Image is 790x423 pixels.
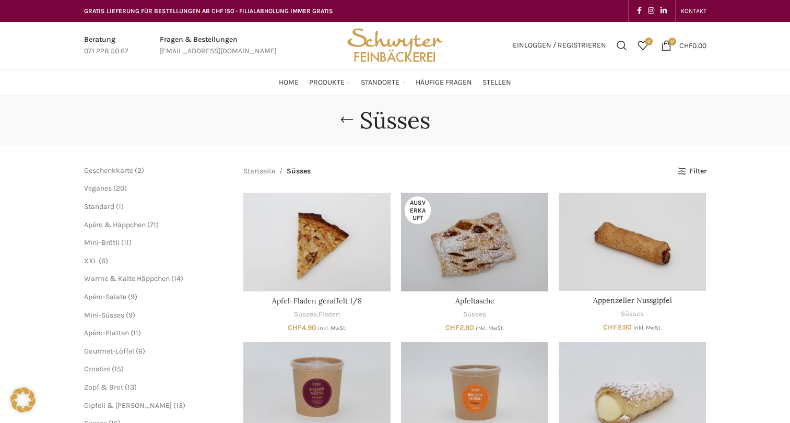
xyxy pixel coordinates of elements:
a: Appenzeller Nussgipfel [593,296,672,305]
a: Geschenkkarte [84,166,133,175]
a: Linkedin social link [657,4,670,18]
span: Home [279,78,299,88]
span: 13 [127,383,134,392]
span: 11 [124,238,129,247]
h1: Süsses [360,107,430,134]
span: 11 [133,328,138,337]
a: Infobox link [84,34,128,57]
a: Mini-Süsses [84,311,124,320]
bdi: 2.90 [445,323,474,332]
span: CHF [445,323,459,332]
a: Apfel-Fladen geraffelt 1/8 [243,193,391,291]
a: Filter [677,167,706,176]
a: Startseite [243,166,275,177]
a: Facebook social link [634,4,645,18]
span: 13 [176,401,183,410]
span: 6 [101,256,105,265]
a: Einloggen / Registrieren [508,35,611,56]
small: inkl. MwSt. [476,325,504,332]
span: Häufige Fragen [416,78,472,88]
span: Produkte [309,78,345,88]
small: inkl. MwSt. [318,325,346,332]
a: Standard [84,202,114,211]
a: Go back [334,110,360,131]
span: 9 [128,311,133,320]
a: Apéro & Häppchen [84,220,146,229]
div: Main navigation [79,72,712,93]
div: Secondary navigation [676,1,712,21]
bdi: 0.00 [679,41,706,50]
span: CHF [679,41,692,50]
span: 71 [150,220,156,229]
a: Apéro-Salate [84,292,126,301]
a: Gipfeli & [PERSON_NAME] [84,401,172,410]
span: 0 [645,38,653,45]
a: Standorte [361,72,405,93]
a: Infobox link [160,34,277,57]
span: GRATIS LIEFERUNG FÜR BESTELLUNGEN AB CHF 150 - FILIALABHOLUNG IMMER GRATIS [84,7,333,15]
a: Suchen [611,35,632,56]
a: 0 CHF0.00 [656,35,712,56]
span: 2 [137,166,142,175]
span: 20 [116,184,124,193]
a: Fladen [319,310,340,320]
span: 9 [131,292,135,301]
div: , [243,310,391,320]
span: 14 [174,274,181,283]
span: 1 [119,202,121,211]
a: Appenzeller Nussgipfel [559,193,706,291]
nav: Breadcrumb [243,166,311,177]
img: Bäckerei Schwyter [344,22,446,69]
span: 15 [114,365,121,373]
a: Häufige Fragen [416,72,472,93]
a: Mini-Brötli [84,238,120,247]
a: Home [279,72,299,93]
a: Stellen [482,72,511,93]
small: inkl. MwSt. [633,324,662,331]
a: KONTAKT [681,1,706,21]
span: 6 [138,347,143,356]
bdi: 2.90 [603,323,632,332]
a: Site logo [344,40,446,49]
a: XXL [84,256,97,265]
a: Gourmet-Löffel [84,347,134,356]
a: Instagram social link [645,4,657,18]
a: Süsses [294,310,317,320]
span: CHF [288,323,302,332]
span: Standorte [361,78,399,88]
span: Süsses [287,166,311,177]
a: Produkte [309,72,350,93]
bdi: 4.90 [288,323,316,332]
span: CHF [603,323,617,332]
a: Veganes [84,184,112,193]
a: Apfeltasche [401,193,548,291]
a: Warme & Kalte Häppchen [84,274,170,283]
span: Ausverkauft [405,196,431,224]
a: Apéro-Platten [84,328,129,337]
a: Süsses [621,309,644,319]
a: 0 [632,35,653,56]
a: Apfel-Fladen geraffelt 1/8 [272,296,362,305]
a: Süsses [463,310,486,320]
span: Einloggen / Registrieren [513,42,606,49]
a: Crostini [84,365,110,373]
span: Stellen [482,78,511,88]
a: Apfeltasche [455,296,494,305]
span: 0 [668,38,676,45]
a: Zopf & Brot [84,383,123,392]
